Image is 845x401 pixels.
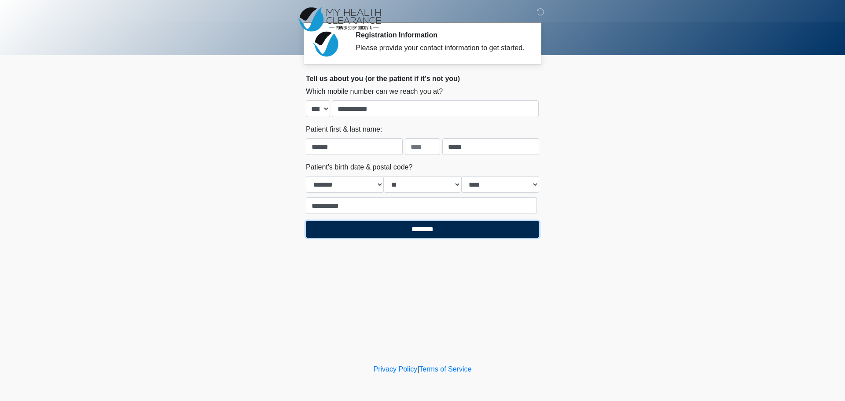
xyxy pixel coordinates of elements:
[312,31,339,57] img: Agent Avatar
[297,7,382,32] img: Docovia Health Assessments Logo
[417,365,419,373] a: |
[306,74,539,83] h2: Tell us about you (or the patient if it's not you)
[306,162,412,173] label: Patient's birth date & postal code?
[356,43,526,53] div: Please provide your contact information to get started.
[419,365,471,373] a: Terms of Service
[374,365,418,373] a: Privacy Policy
[306,124,382,135] label: Patient first & last name:
[306,86,443,97] label: Which mobile number can we reach you at?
